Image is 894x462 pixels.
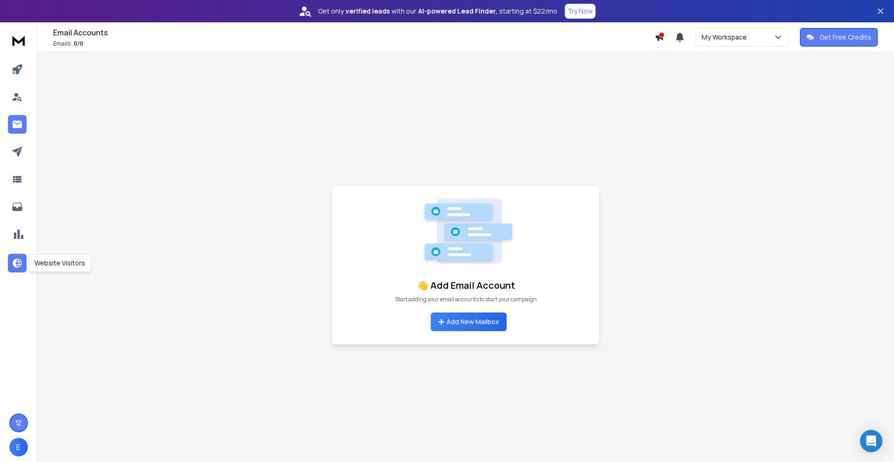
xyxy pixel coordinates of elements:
strong: AI-powered Lead Finder, [418,7,497,16]
button: Add New Mailbox [431,313,507,331]
div: Website Visitors [28,254,91,272]
h1: Email Accounts [53,27,655,38]
strong: verified leads [345,7,390,16]
div: Open Intercom Messenger [860,430,882,452]
button: E [9,438,28,456]
h1: 👋 Add Email Account [417,279,515,292]
button: Try Now [565,4,596,19]
p: Emails : [53,40,655,48]
p: Try Now [568,7,593,16]
button: Get Free Credits [800,28,878,47]
span: 0 / 0 [74,40,83,48]
p: Get Free Credits [819,33,871,42]
img: logo [9,32,28,49]
p: Start adding your email accounts to start your campaign [395,296,537,303]
p: My Workspace [702,33,751,42]
p: Get only with our starting at $22/mo [318,7,557,16]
